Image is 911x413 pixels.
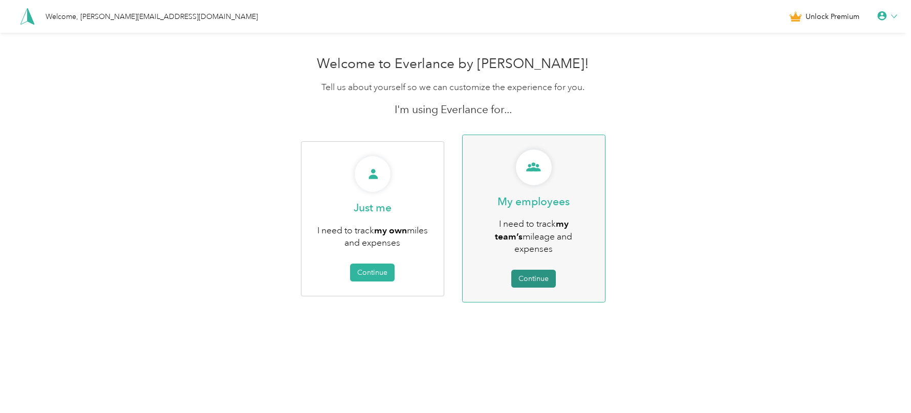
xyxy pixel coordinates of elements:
button: Continue [350,264,395,281]
span: I need to track miles and expenses [317,225,428,249]
iframe: Everlance-gr Chat Button Frame [854,356,911,413]
p: I'm using Everlance for... [227,102,680,117]
p: Tell us about yourself so we can customize the experience for you. [227,81,680,94]
p: My employees [497,194,570,209]
div: Welcome, [PERSON_NAME][EMAIL_ADDRESS][DOMAIN_NAME] [46,11,258,22]
span: Unlock Premium [806,11,859,22]
p: Just me [354,201,392,215]
span: I need to track mileage and expenses [495,218,572,254]
button: Continue [511,270,556,288]
h1: Welcome to Everlance by [PERSON_NAME]! [227,56,680,72]
b: my own [374,225,407,235]
b: my team’s [495,218,569,242]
